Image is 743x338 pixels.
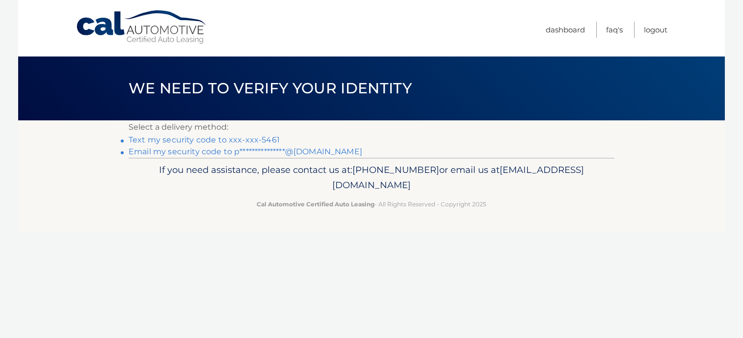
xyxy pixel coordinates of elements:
span: We need to verify your identity [129,79,412,97]
p: If you need assistance, please contact us at: or email us at [135,162,608,194]
a: Logout [644,22,667,38]
p: Select a delivery method: [129,120,614,134]
a: Cal Automotive [76,10,208,45]
a: FAQ's [606,22,623,38]
span: [PHONE_NUMBER] [352,164,439,175]
a: Dashboard [546,22,585,38]
p: - All Rights Reserved - Copyright 2025 [135,199,608,209]
a: Text my security code to xxx-xxx-5461 [129,135,280,144]
strong: Cal Automotive Certified Auto Leasing [257,200,374,208]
